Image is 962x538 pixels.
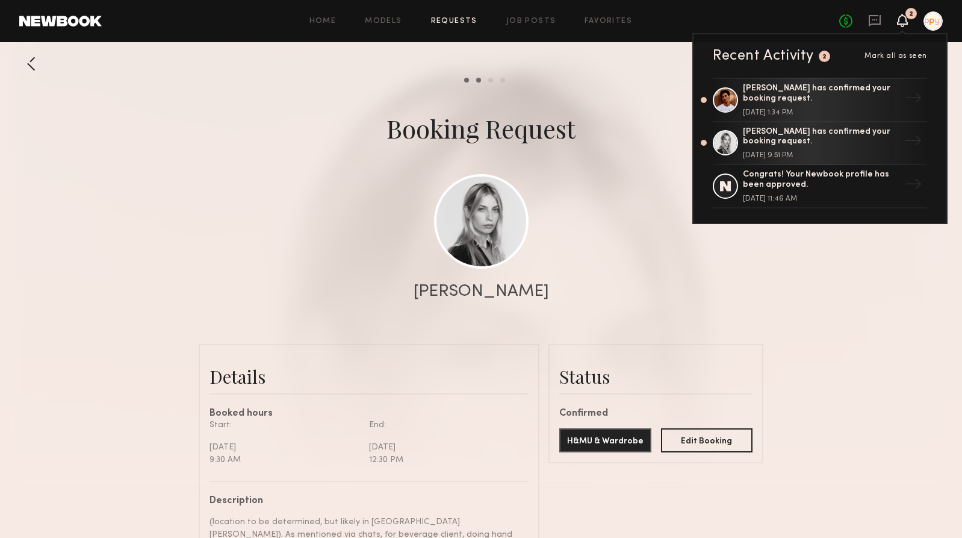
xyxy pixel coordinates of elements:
a: Home [309,17,337,25]
a: [PERSON_NAME] has confirmed your booking request.[DATE] 9:51 PM→ [713,122,927,166]
div: Booking Request [386,111,576,145]
button: Edit Booking [661,428,753,452]
div: [PERSON_NAME] has confirmed your booking request. [743,127,899,148]
div: Start: [209,419,360,431]
div: [PERSON_NAME] has confirmed your booking request. [743,84,899,104]
div: → [899,127,927,158]
div: [DATE] 9:51 PM [743,152,899,159]
span: Mark all as seen [864,52,927,60]
div: → [899,170,927,202]
div: 9:30 AM [209,454,360,466]
a: [PERSON_NAME] has confirmed your booking request.[DATE] 1:34 PM→ [713,78,927,122]
div: 2 [822,54,827,60]
div: Recent Activity [713,49,814,63]
div: [DATE] [209,441,360,454]
div: [PERSON_NAME] [414,283,549,300]
a: Favorites [585,17,632,25]
div: → [899,84,927,116]
div: End: [369,419,520,431]
div: 2 [909,11,913,17]
div: Status [559,364,753,389]
div: [DATE] [369,441,520,454]
div: Description [209,496,520,506]
button: H&MU & Wardrobe [559,428,651,452]
div: Confirmed [559,409,753,419]
a: Job Posts [506,17,556,25]
div: [DATE] 11:46 AM [743,195,899,202]
div: Congrats! Your Newbook profile has been approved. [743,170,899,190]
div: Details [209,364,529,389]
a: Models [365,17,402,25]
div: 12:30 PM [369,454,520,466]
a: Requests [431,17,477,25]
div: Booked hours [209,409,529,419]
div: [DATE] 1:34 PM [743,109,899,116]
a: Congrats! Your Newbook profile has been approved.[DATE] 11:46 AM→ [713,165,927,208]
